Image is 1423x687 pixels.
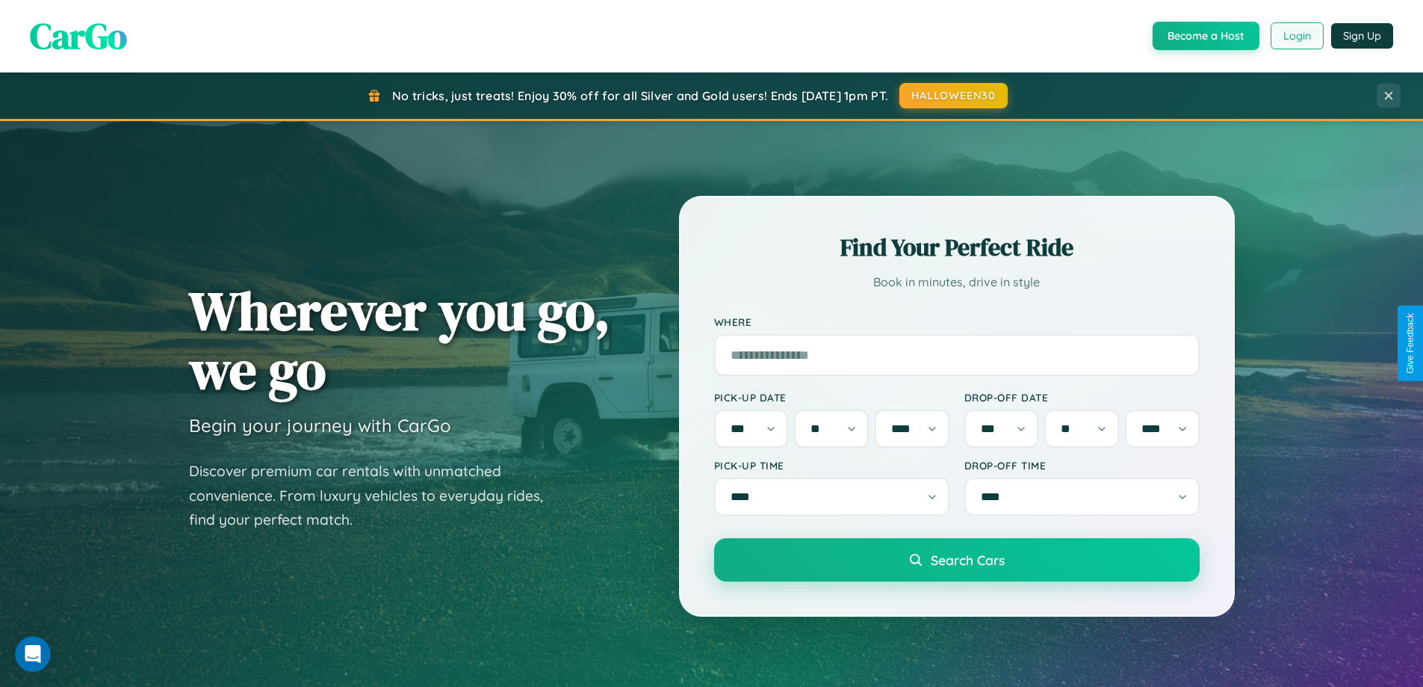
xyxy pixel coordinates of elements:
[1271,22,1324,49] button: Login
[189,414,451,437] h3: Begin your journey with CarGo
[964,459,1200,472] label: Drop-off Time
[714,231,1200,264] h2: Find Your Perfect Ride
[189,459,562,532] p: Discover premium car rentals with unmatched convenience. From luxury vehicles to everyday rides, ...
[15,636,51,672] iframe: Intercom live chat
[189,281,610,399] h1: Wherever you go, we go
[1331,23,1393,49] button: Sign Up
[714,459,949,472] label: Pick-up Time
[899,83,1008,108] button: HALLOWEEN30
[931,552,1005,568] span: Search Cars
[714,391,949,404] label: Pick-up Date
[714,271,1200,293] p: Book in minutes, drive in style
[714,538,1200,582] button: Search Cars
[1405,313,1416,374] div: Give Feedback
[964,391,1200,404] label: Drop-off Date
[714,315,1200,328] label: Where
[392,88,888,103] span: No tricks, just treats! Enjoy 30% off for all Silver and Gold users! Ends [DATE] 1pm PT.
[1153,22,1259,50] button: Become a Host
[30,11,127,61] span: CarGo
